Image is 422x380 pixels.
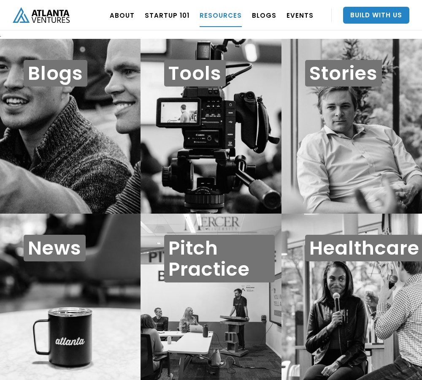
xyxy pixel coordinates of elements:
[145,3,189,27] a: Startup 101
[164,60,226,87] h1: Tools
[24,235,86,261] h1: News
[281,39,422,214] a: Stories
[24,60,87,87] h1: Blogs
[164,235,274,282] h1: Pitch Practice
[252,3,276,27] a: BLOGS
[200,3,242,27] a: RESOURCES
[110,3,135,27] a: ABOUT
[305,60,382,87] h1: Stories
[141,39,281,214] a: Tools
[343,7,409,24] a: Build With Us
[287,3,314,27] a: EVENTS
